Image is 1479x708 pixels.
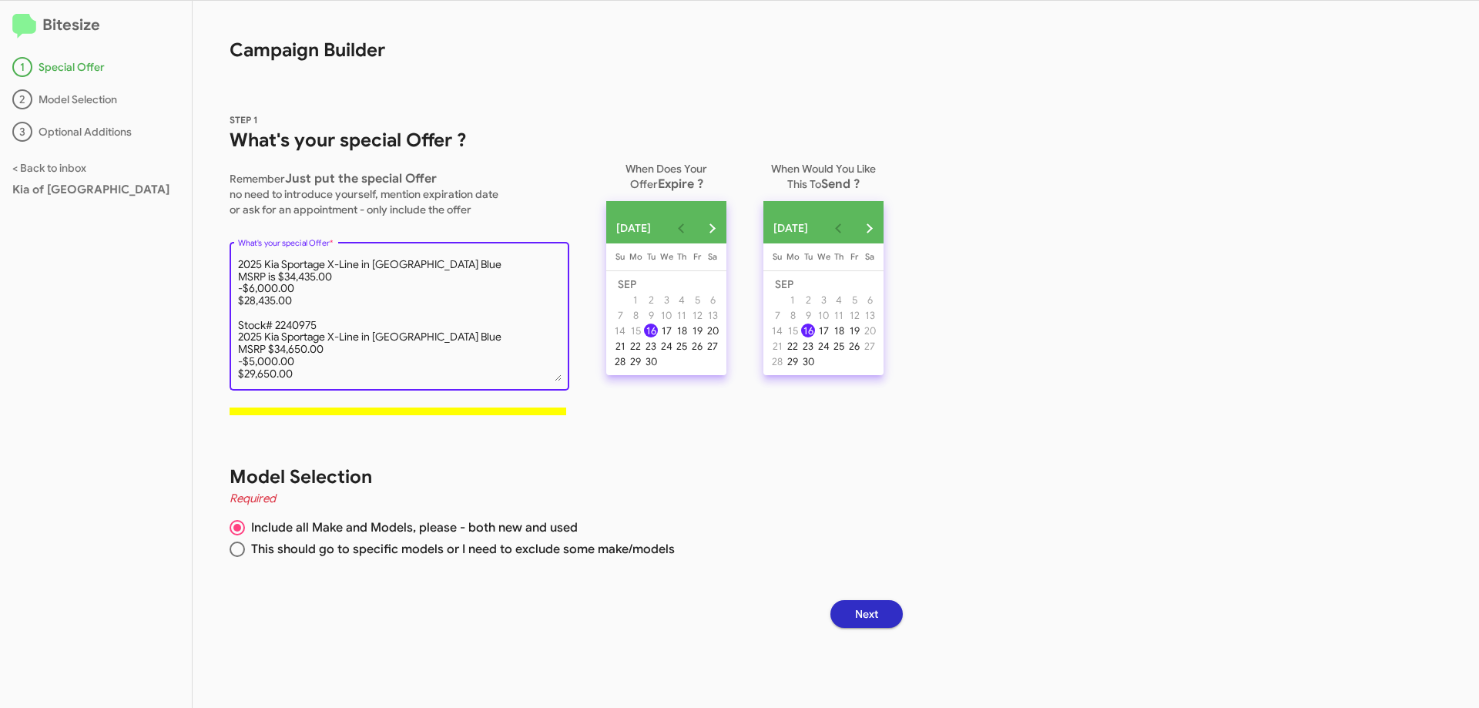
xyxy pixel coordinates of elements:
button: September 12, 2025 [689,307,705,323]
button: September 19, 2025 [689,323,705,338]
p: When Would You Like This To [763,155,884,192]
h1: What's your special Offer ? [230,128,569,153]
div: 4 [832,293,846,307]
div: 25 [675,339,689,353]
button: September 28, 2025 [770,354,785,369]
span: Sa [865,251,874,262]
div: 12 [847,308,861,322]
button: September 24, 2025 [659,338,674,354]
div: 5 [847,293,861,307]
button: September 18, 2025 [831,323,847,338]
button: September 11, 2025 [831,307,847,323]
div: 10 [659,308,673,322]
div: 7 [613,308,627,322]
div: 14 [770,324,784,337]
div: 28 [770,354,784,368]
div: 6 [706,293,719,307]
div: 20 [863,324,877,337]
button: Choose month and year [605,213,666,243]
button: September 1, 2025 [785,292,800,307]
div: 9 [801,308,815,322]
span: Su [615,251,625,262]
div: 30 [644,354,658,368]
div: 11 [675,308,689,322]
span: Sa [708,251,717,262]
button: September 7, 2025 [770,307,785,323]
button: September 10, 2025 [816,307,831,323]
img: logo-minimal.svg [12,14,36,39]
button: September 30, 2025 [800,354,816,369]
div: 13 [706,308,719,322]
div: 11 [832,308,846,322]
span: Mo [786,251,800,262]
div: 13 [863,308,877,322]
div: 8 [629,308,642,322]
div: 27 [706,339,719,353]
button: September 23, 2025 [643,338,659,354]
div: 17 [659,324,673,337]
button: Next [830,600,903,628]
button: September 29, 2025 [628,354,643,369]
span: Expire ? [658,176,703,192]
span: Tu [804,251,813,262]
div: 26 [847,339,861,353]
button: September 19, 2025 [847,323,862,338]
button: September 7, 2025 [612,307,628,323]
button: September 25, 2025 [831,338,847,354]
div: 16 [801,324,815,337]
button: September 17, 2025 [659,323,674,338]
div: 22 [786,339,800,353]
div: 26 [690,339,704,353]
button: September 1, 2025 [628,292,643,307]
button: September 3, 2025 [659,292,674,307]
div: 29 [629,354,642,368]
div: Special Offer [12,57,179,77]
button: September 20, 2025 [862,323,877,338]
button: September 2, 2025 [643,292,659,307]
h1: Model Selection [230,465,872,489]
button: September 28, 2025 [612,354,628,369]
button: September 3, 2025 [816,292,831,307]
div: 1 [12,57,32,77]
div: 24 [659,339,673,353]
div: 8 [786,308,800,322]
div: 14 [613,324,627,337]
button: Next month [854,213,884,243]
div: 3 [659,293,673,307]
div: 25 [832,339,846,353]
button: September 27, 2025 [862,338,877,354]
button: September 20, 2025 [705,323,720,338]
span: [DATE] [616,214,651,242]
td: SEP [612,277,720,292]
p: Remember no need to introduce yourself, mention expiration date or ask for an appointment - only ... [230,165,569,217]
div: 2 [12,89,32,109]
div: 3 [817,293,830,307]
button: September 25, 2025 [674,338,689,354]
button: September 13, 2025 [705,307,720,323]
button: September 15, 2025 [785,323,800,338]
button: September 5, 2025 [847,292,862,307]
button: Previous month [823,213,854,243]
div: 20 [706,324,719,337]
button: September 21, 2025 [770,338,785,354]
p: When Does Your Offer [606,155,726,192]
div: 29 [786,354,800,368]
div: 16 [644,324,658,337]
div: 22 [629,339,642,353]
div: 10 [817,308,830,322]
button: September 4, 2025 [831,292,847,307]
button: September 9, 2025 [643,307,659,323]
span: Fr [850,251,858,262]
h4: Required [230,489,872,508]
button: Choose month and year [763,213,823,243]
button: September 10, 2025 [659,307,674,323]
button: September 15, 2025 [628,323,643,338]
div: 2 [801,293,815,307]
div: 2 [644,293,658,307]
div: 6 [863,293,877,307]
div: 1 [629,293,642,307]
button: Previous month [666,213,696,243]
span: STEP 1 [230,114,258,126]
button: September 18, 2025 [674,323,689,338]
a: < Back to inbox [12,161,86,175]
